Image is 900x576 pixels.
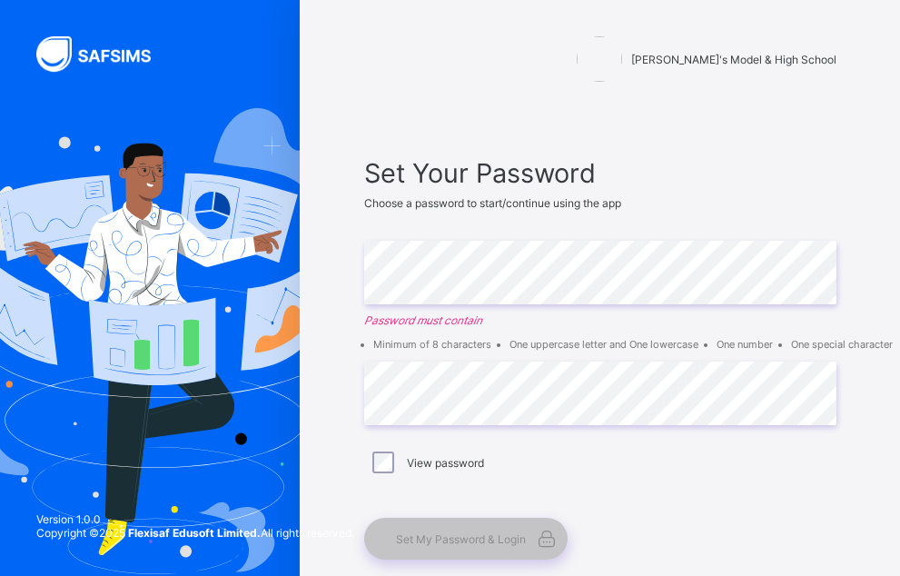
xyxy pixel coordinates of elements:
[717,338,773,351] li: One number
[364,313,836,327] em: Password must contain
[36,36,173,72] img: SAFSIMS Logo
[577,36,622,82] img: Alvina's Model & High School
[791,338,893,351] li: One special character
[128,526,261,540] strong: Flexisaf Edusoft Limited.
[396,532,526,546] span: Set My Password & Login
[36,512,354,526] span: Version 1.0.0
[364,157,836,189] span: Set Your Password
[407,456,484,470] label: View password
[36,526,354,540] span: Copyright © 2025 All rights reserved.
[631,53,836,66] span: [PERSON_NAME]'s Model & High School
[509,338,698,351] li: One uppercase letter and One lowercase
[364,196,621,210] span: Choose a password to start/continue using the app
[373,338,491,351] li: Minimum of 8 characters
